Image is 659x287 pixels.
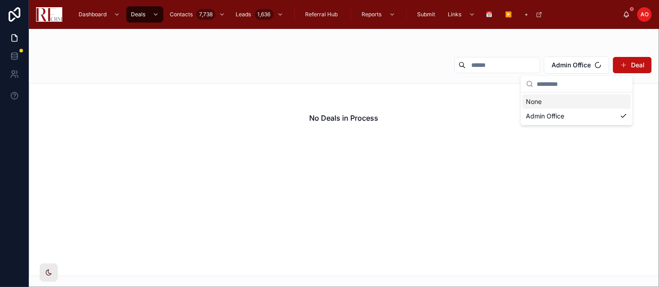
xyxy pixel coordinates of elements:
[523,94,631,109] div: None
[521,93,633,125] div: Suggestions
[74,6,125,23] a: Dashboard
[448,11,462,18] span: Links
[36,7,62,22] img: App logo
[552,61,591,70] span: Admin Office
[165,6,230,23] a: Contacts7,738
[544,56,609,74] button: Select Button
[255,9,274,20] div: 1,636
[79,11,107,18] span: Dashboard
[126,6,163,23] a: Deals
[444,6,480,23] a: Links
[413,6,442,23] a: Submit
[613,57,652,73] button: Deal
[306,11,338,18] span: Referral Hub
[232,6,288,23] a: Leads1,636
[486,11,493,18] span: 📅
[520,6,547,23] a: +
[482,6,499,23] a: 📅
[640,11,649,18] span: AO
[525,11,529,18] span: +
[131,11,145,18] span: Deals
[501,6,519,23] a: ▶️
[170,11,193,18] span: Contacts
[526,112,565,121] span: Admin Office
[70,5,623,24] div: scrollable content
[357,6,400,23] a: Reports
[310,113,379,123] h2: No Deals in Process
[506,11,512,18] span: ▶️
[362,11,382,18] span: Reports
[196,9,215,20] div: 7,738
[418,11,436,18] span: Submit
[301,6,344,23] a: Referral Hub
[236,11,251,18] span: Leads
